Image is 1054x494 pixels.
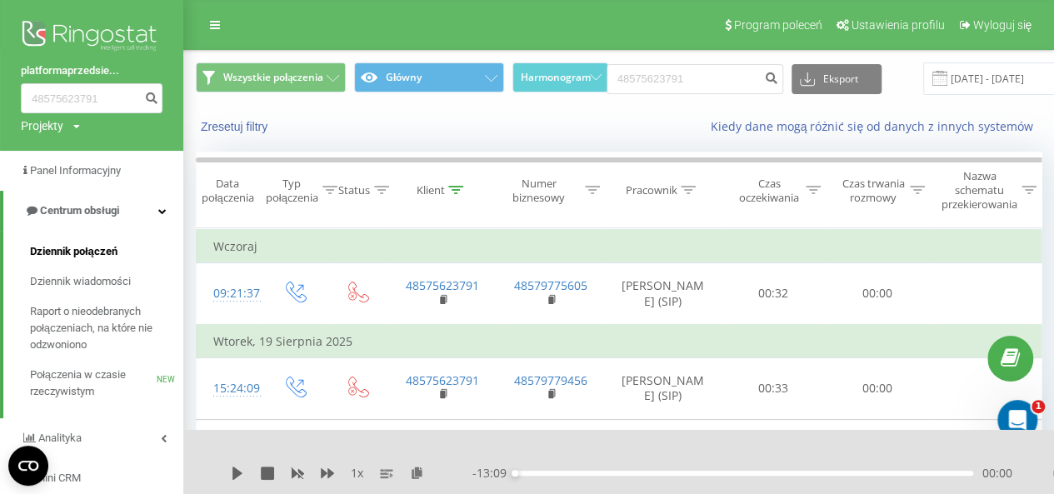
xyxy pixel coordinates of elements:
div: Data połączenia [197,177,258,205]
a: platformaprzedsie... [21,62,162,79]
span: Raport o nieodebranych połączeniach, na które nie odzwoniono [30,303,175,353]
span: 1 [1032,400,1045,413]
button: Wszystkie połączenia [196,62,346,92]
td: [PERSON_NAME] (SIP) [605,419,722,481]
span: Wyloguj się [972,18,1032,32]
div: Czas oczekiwania [736,177,802,205]
a: Dziennik połączeń [30,237,183,267]
div: Status [338,183,370,197]
span: Program poleceń [734,18,822,32]
a: 48575623791 [406,372,479,388]
td: Wiktor48575623791 [388,419,497,481]
button: Open CMP widget [8,446,48,486]
td: [PERSON_NAME] (SIP) [605,263,722,325]
td: 00:00 [826,419,930,481]
div: Typ połączenia [266,177,318,205]
span: Mini CRM [36,472,81,484]
img: Ringostat logo [21,17,162,58]
span: Ustawienia profilu [852,18,945,32]
span: - 13:09 [472,465,515,482]
a: 48579775605 [514,277,587,293]
td: 00:00 [826,263,930,325]
a: 48579779456 [514,372,587,388]
button: Zresetuj filtry [196,119,276,134]
td: 00:00 [722,419,826,481]
button: Główny [354,62,504,92]
a: Połączenia w czasie rzeczywistymNEW [30,360,183,407]
iframe: Intercom live chat [997,400,1037,440]
div: Projekty [21,117,63,134]
a: 48575623791 [406,277,479,293]
td: 00:33 [722,358,826,420]
span: Harmonogram [520,72,590,83]
button: Harmonogram [512,62,608,92]
td: 00:00 [826,358,930,420]
a: Centrum obsługi [3,191,183,231]
span: Wszystkie połączenia [223,71,323,84]
div: Pracownik [625,183,677,197]
a: Kiedy dane mogą różnić się od danych z innych systemów [710,118,1042,134]
div: Klient [416,183,444,197]
span: 00:00 [982,465,1012,482]
button: Eksport [792,64,882,94]
div: Czas trwania rozmowy [840,177,906,205]
span: Dziennik wiadomości [30,273,131,290]
input: Wyszukiwanie według numeru [607,64,783,94]
div: 15:24:09 [213,372,247,405]
div: Nazwa schematu przekierowania [942,169,1017,212]
div: Numer biznesowy [497,177,582,205]
span: 1 x [351,465,363,482]
div: 09:21:37 [213,277,247,310]
span: Analityka [38,432,82,444]
span: Dziennik połączeń [30,243,117,260]
input: Wyszukiwanie według numeru [21,83,162,113]
td: [PERSON_NAME] (SIP) [605,358,722,420]
a: Dziennik wiadomości [30,267,183,297]
a: Raport o nieodebranych połączeniach, na które nie odzwoniono [30,297,183,360]
span: Centrum obsługi [40,204,119,217]
div: Accessibility label [512,470,518,477]
span: Połączenia w czasie rzeczywistym [30,367,157,400]
span: Panel Informacyjny [30,164,121,177]
td: 00:32 [722,263,826,325]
